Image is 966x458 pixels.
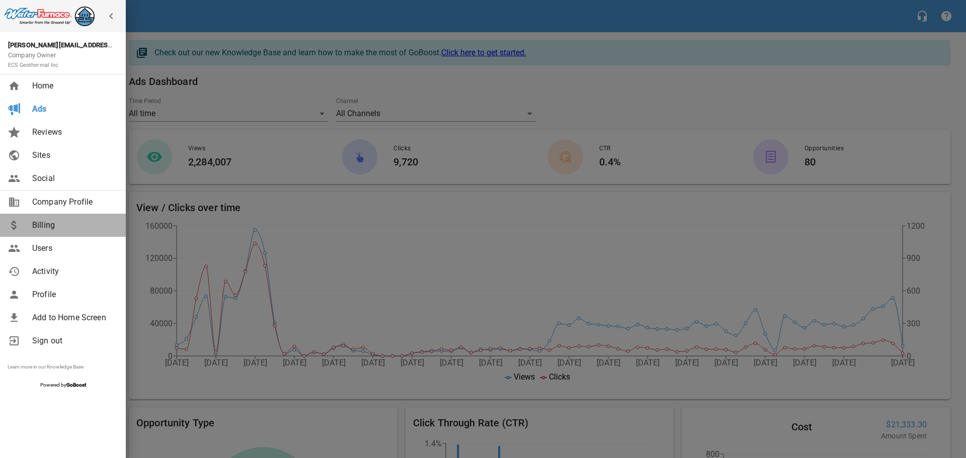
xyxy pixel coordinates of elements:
span: Users [32,242,114,254]
a: Learn more in our Knowledge Base [8,364,84,370]
span: Profile [32,289,114,301]
span: Home [32,80,114,92]
span: Company Profile [32,196,114,208]
span: Billing [32,219,114,231]
img: waterfurnace_logo.png [4,4,95,26]
strong: GoBoost [66,382,86,388]
span: Powered by [40,382,86,388]
span: Sites [32,149,114,161]
span: Sign out [32,335,114,347]
strong: [PERSON_NAME][EMAIL_ADDRESS][DOMAIN_NAME] [8,41,165,49]
small: ECS Geothermal Inc [8,62,59,68]
span: Ads [32,103,114,115]
span: Social [32,172,114,185]
span: Add to Home Screen [32,312,114,324]
span: Activity [32,265,114,278]
span: Reviews [32,126,114,138]
span: Company Owner [8,51,59,69]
